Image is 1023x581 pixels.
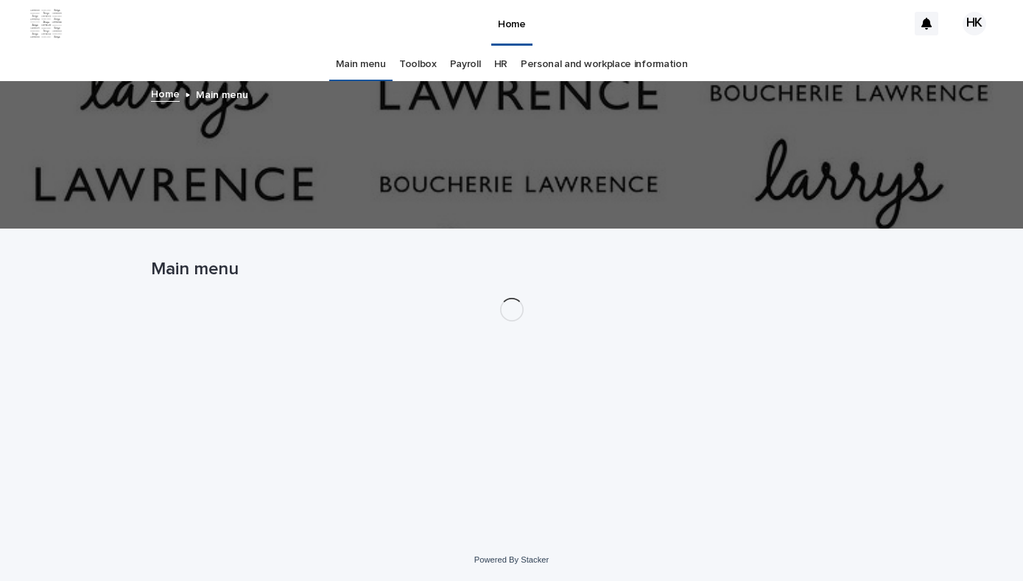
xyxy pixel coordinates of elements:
img: ZpJWbK78RmCi9E4bZOpa [29,9,63,38]
a: Home [151,85,180,102]
a: HR [494,47,507,82]
p: Main menu [196,86,248,102]
div: HK [963,12,986,35]
a: Personal and workplace information [521,47,687,82]
a: Main menu [336,47,386,82]
a: Payroll [450,47,481,82]
a: Powered By Stacker [474,555,549,564]
h1: Main menu [151,259,873,280]
a: Toolbox [399,47,437,82]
